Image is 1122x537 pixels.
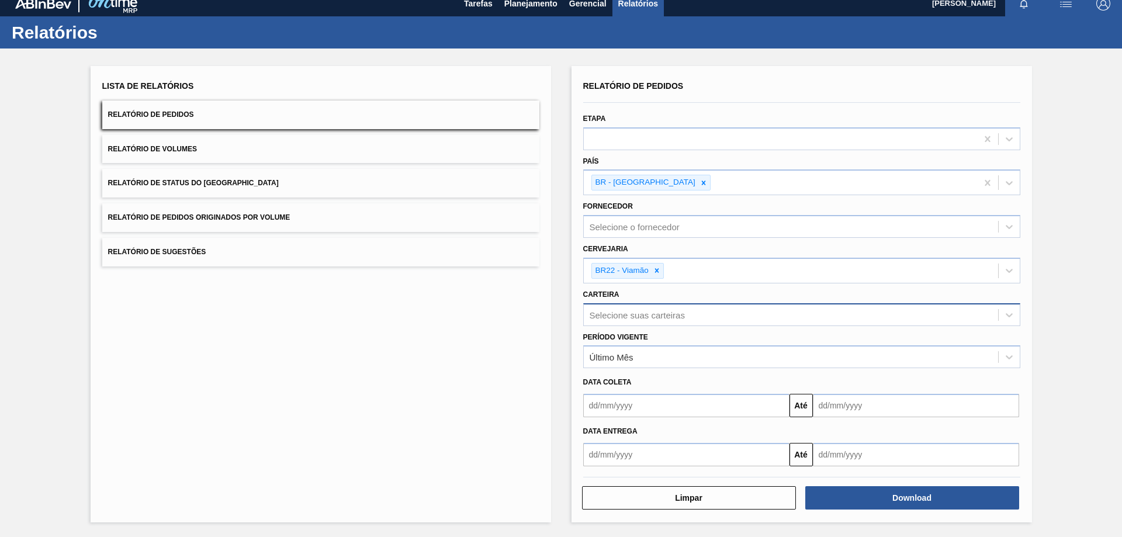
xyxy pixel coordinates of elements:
[108,179,279,187] span: Relatório de Status do [GEOGRAPHIC_DATA]
[102,203,539,232] button: Relatório de Pedidos Originados por Volume
[108,110,194,119] span: Relatório de Pedidos
[583,443,789,466] input: dd/mm/yyyy
[583,81,684,91] span: Relatório de Pedidos
[108,145,197,153] span: Relatório de Volumes
[592,264,650,278] div: BR22 - Viamão
[582,486,796,510] button: Limpar
[583,427,638,435] span: Data entrega
[789,394,813,417] button: Até
[583,202,633,210] label: Fornecedor
[102,238,539,266] button: Relatório de Sugestões
[805,486,1019,510] button: Download
[583,378,632,386] span: Data coleta
[583,333,648,341] label: Período Vigente
[590,310,685,320] div: Selecione suas carteiras
[108,213,290,221] span: Relatório de Pedidos Originados por Volume
[102,169,539,198] button: Relatório de Status do [GEOGRAPHIC_DATA]
[12,26,219,39] h1: Relatórios
[583,394,789,417] input: dd/mm/yyyy
[583,290,619,299] label: Carteira
[813,443,1019,466] input: dd/mm/yyyy
[102,135,539,164] button: Relatório de Volumes
[583,115,606,123] label: Etapa
[108,248,206,256] span: Relatório de Sugestões
[592,175,697,190] div: BR - [GEOGRAPHIC_DATA]
[102,101,539,129] button: Relatório de Pedidos
[789,443,813,466] button: Até
[590,222,680,232] div: Selecione o fornecedor
[583,157,599,165] label: País
[583,245,628,253] label: Cervejaria
[813,394,1019,417] input: dd/mm/yyyy
[590,352,633,362] div: Último Mês
[102,81,194,91] span: Lista de Relatórios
